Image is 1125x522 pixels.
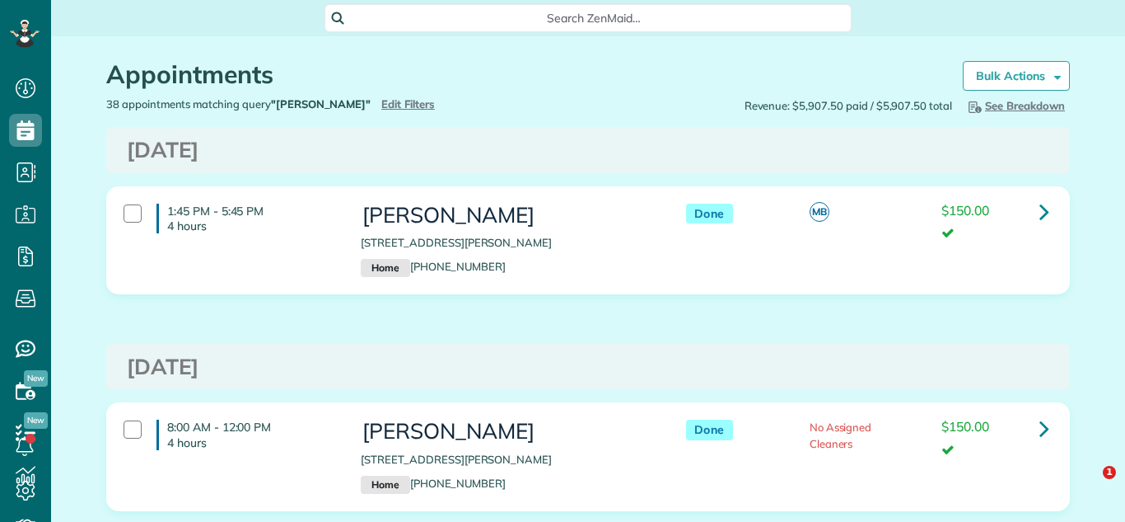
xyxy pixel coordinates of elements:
[24,412,48,429] span: New
[941,202,989,219] span: $150.00
[167,435,336,450] p: 4 hours
[156,420,336,449] h4: 8:00 AM - 12:00 PM
[960,96,1070,115] button: See Breakdown
[24,370,48,387] span: New
[94,96,588,112] div: 38 appointments matching query
[361,235,652,251] p: [STREET_ADDRESS][PERSON_NAME]
[127,139,1049,162] h3: [DATE]
[745,98,952,114] span: Revenue: $5,907.50 paid / $5,907.50 total
[361,260,506,273] a: Home[PHONE_NUMBER]
[127,355,1049,379] h3: [DATE]
[361,452,652,468] p: [STREET_ADDRESS][PERSON_NAME]
[156,204,336,233] h4: 1:45 PM - 5:45 PM
[361,477,506,490] a: Home[PHONE_NUMBER]
[965,99,1065,112] span: See Breakdown
[361,259,409,277] small: Home
[941,418,989,435] span: $150.00
[381,97,435,111] a: Edit Filters
[106,61,938,88] h1: Appointments
[1103,466,1116,479] span: 1
[1069,466,1109,506] iframe: Intercom live chat
[963,61,1070,91] a: Bulk Actions
[167,219,336,233] p: 4 hours
[686,420,733,440] span: Done
[271,97,371,111] strong: "[PERSON_NAME]"
[361,204,652,228] h3: [PERSON_NAME]
[976,68,1045,83] strong: Bulk Actions
[810,202,829,222] span: MB
[361,476,409,494] small: Home
[686,204,733,224] span: Done
[361,420,652,444] h3: [PERSON_NAME]
[810,421,872,449] span: No Assigned Cleaners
